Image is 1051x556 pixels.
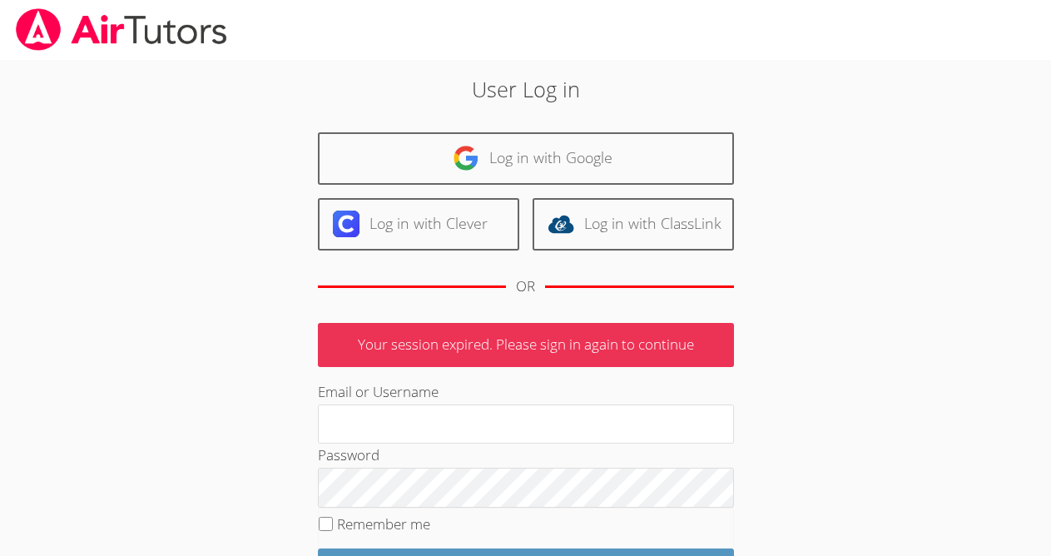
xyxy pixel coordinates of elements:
[318,132,734,185] a: Log in with Google
[333,211,359,237] img: clever-logo-6eab21bc6e7a338710f1a6ff85c0baf02591cd810cc4098c63d3a4b26e2feb20.svg
[318,323,734,367] p: Your session expired. Please sign in again to continue
[318,198,519,251] a: Log in with Clever
[14,8,229,51] img: airtutors_banner-c4298cdbf04f3fff15de1276eac7730deb9818008684d7c2e4769d2f7ddbe033.png
[453,145,479,171] img: google-logo-50288ca7cdecda66e5e0955fdab243c47b7ad437acaf1139b6f446037453330a.svg
[318,445,379,464] label: Password
[533,198,734,251] a: Log in with ClassLink
[516,275,535,299] div: OR
[318,382,439,401] label: Email or Username
[337,514,430,534] label: Remember me
[548,211,574,237] img: classlink-logo-d6bb404cc1216ec64c9a2012d9dc4662098be43eaf13dc465df04b49fa7ab582.svg
[241,73,809,105] h2: User Log in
